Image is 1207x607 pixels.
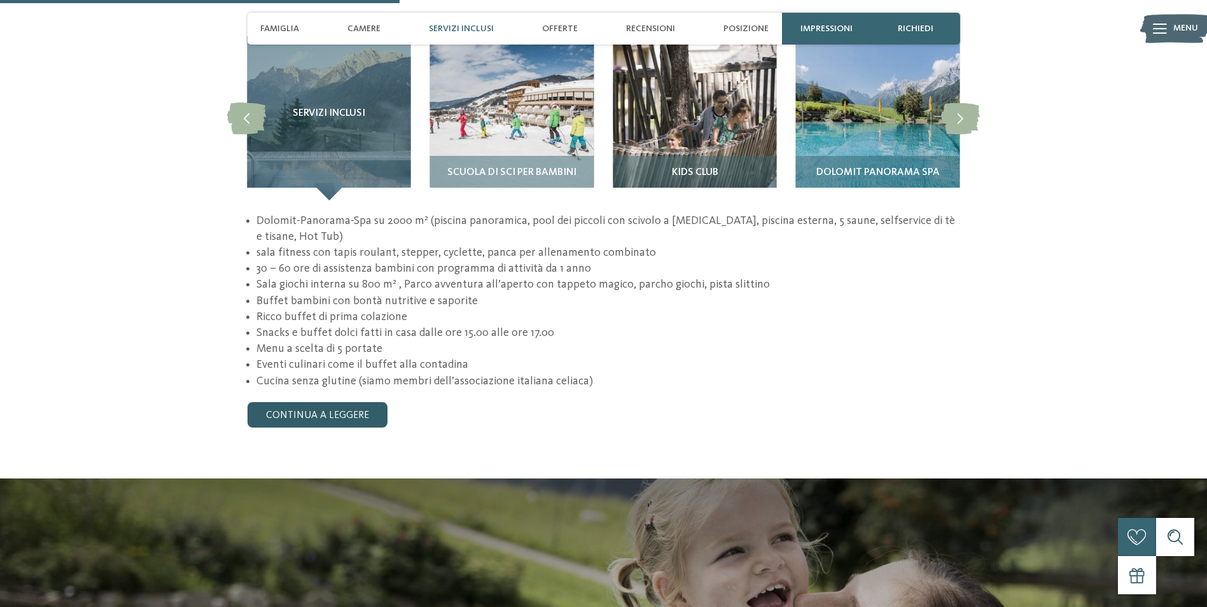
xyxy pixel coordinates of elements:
a: continua a leggere [248,402,387,428]
li: Cucina senza glutine (siamo membri dell’associazione italiana celiaca) [256,373,959,389]
li: Eventi culinari come il buffet alla contadina [256,357,959,373]
span: Recensioni [626,24,675,34]
li: sala fitness con tapis roulant, stepper, cyclette, panca per allenamento combinato [256,245,959,261]
li: Snacks e buffet dolci fatti in casa dalle ore 15.00 alle ore 17.00 [256,325,959,341]
span: Servizi inclusi [248,13,351,29]
span: Camere [347,24,380,34]
li: Dolomit-Panorama-Spa su 2000 m² (piscina panoramica, pool dei piccoli con scivolo a [MEDICAL_DATA... [256,213,959,245]
li: Menu a scelta di 5 portate [256,341,959,357]
li: Ricco buffet di prima colazione [256,309,959,325]
span: Famiglia [260,24,299,34]
li: Sala giochi interna su 800 m² , Parco avventura all’aperto con tappeto magico, parcho giochi, pis... [256,277,959,293]
span: Kids Club [672,167,718,179]
img: Il nostro family hotel a Sesto, il vostro rifugio sulle Dolomiti. [613,36,776,200]
li: Buffet bambini con bontà nutritive e saporite [256,293,959,309]
img: Il nostro family hotel a Sesto, il vostro rifugio sulle Dolomiti. [796,36,959,200]
span: Scuola di sci per bambini [447,167,576,179]
span: 7 [954,16,960,30]
span: Servizi inclusi [293,108,365,120]
span: Servizi inclusi [429,24,494,34]
span: richiedi [898,24,933,34]
img: Il nostro family hotel a Sesto, il vostro rifugio sulle Dolomiti. [430,36,594,200]
li: 30 – 60 ore di assistenza bambini con programma di attività da 1 anno [256,261,959,277]
span: Posizione [723,24,769,34]
span: Offerte [542,24,578,34]
span: Dolomit Panorama SPA [816,167,940,179]
span: Impressioni [800,24,853,34]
